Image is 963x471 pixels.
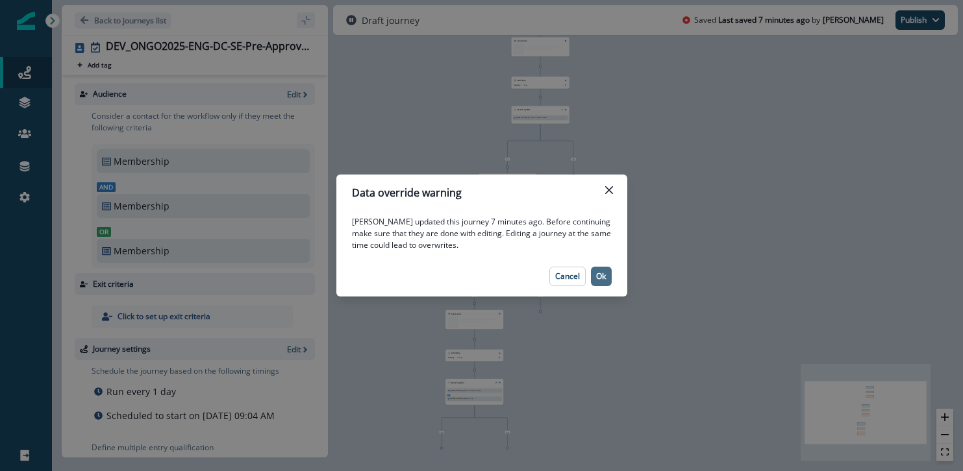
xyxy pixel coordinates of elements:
[352,185,462,200] p: Data override warning
[549,267,586,286] button: Cancel
[599,180,619,200] button: Close
[555,272,580,281] p: Cancel
[352,216,612,251] p: [PERSON_NAME] updated this journey 7 minutes ago. Before continuing make sure that they are done ...
[591,267,612,286] button: Ok
[596,272,606,281] p: Ok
